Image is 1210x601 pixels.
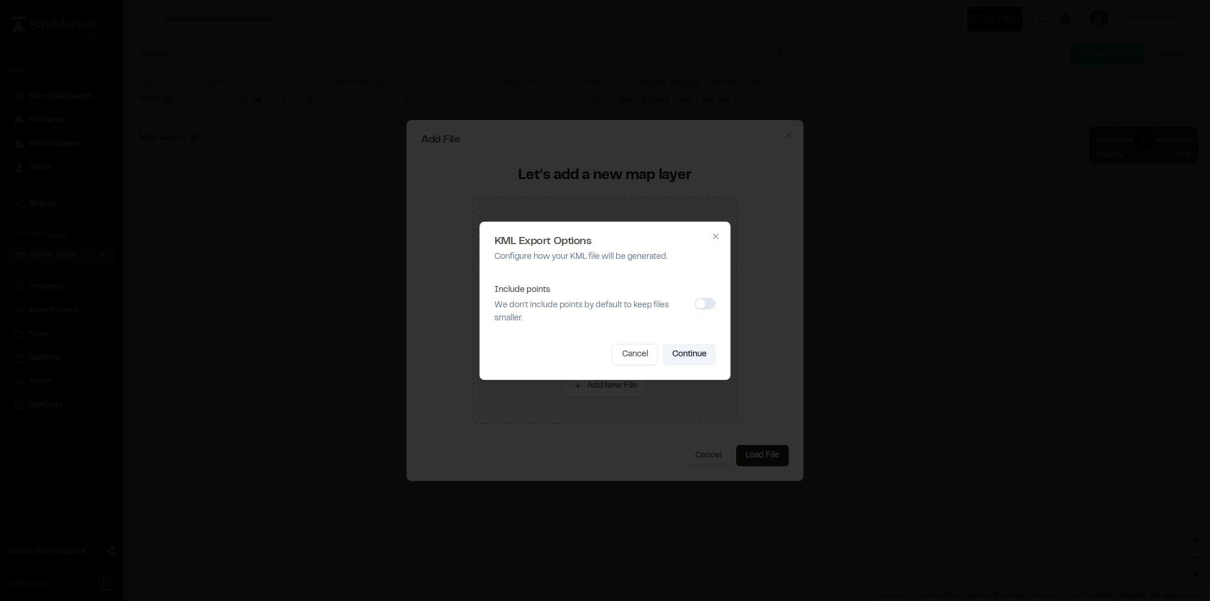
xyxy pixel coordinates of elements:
label: Include points [495,287,550,294]
h2: KML Export Options [495,236,716,247]
button: Cancel [612,344,658,365]
p: Configure how your KML file will be generated. [495,251,716,264]
p: We don't include points by default to keep files smaller. [495,299,690,325]
button: Continue [663,344,716,365]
